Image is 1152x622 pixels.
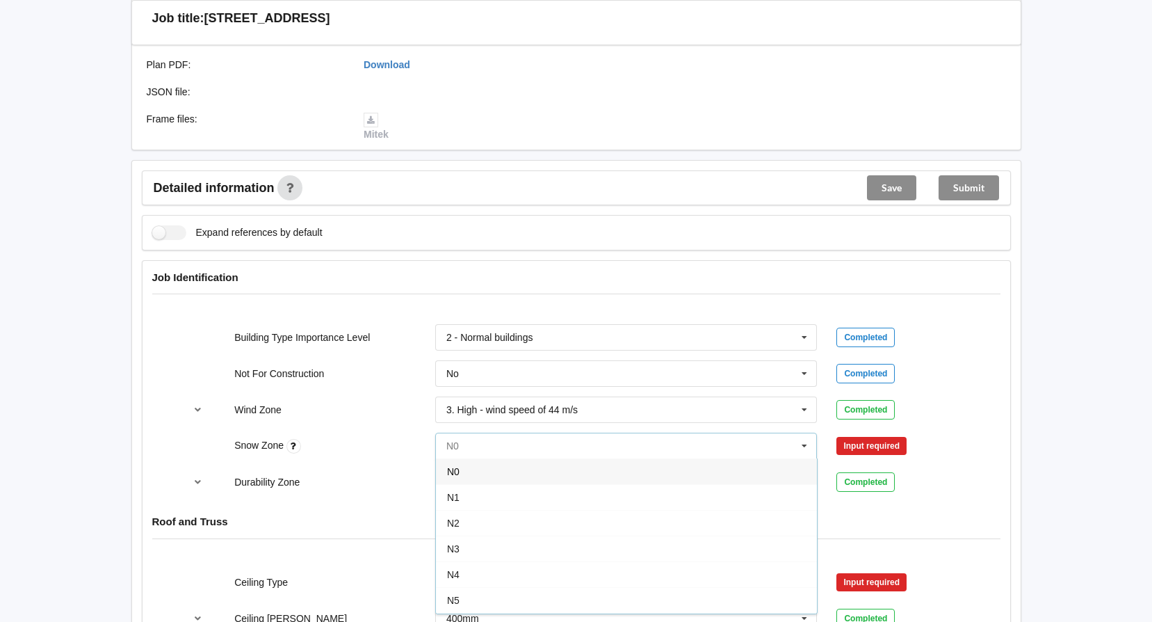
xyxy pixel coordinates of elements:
[152,225,323,240] label: Expand references by default
[364,59,410,70] a: Download
[446,333,533,342] div: 2 - Normal buildings
[154,182,275,194] span: Detailed information
[137,85,355,99] div: JSON file :
[137,58,355,72] div: Plan PDF :
[447,595,460,606] span: N5
[836,400,895,420] div: Completed
[184,470,211,495] button: reference-toggle
[836,573,907,591] div: Input required
[836,437,907,455] div: Input required
[836,364,895,383] div: Completed
[447,466,460,477] span: N0
[137,112,355,141] div: Frame files :
[447,492,460,503] span: N1
[446,405,578,415] div: 3. High - wind speed of 44 m/s
[234,477,300,488] label: Durability Zone
[204,10,330,26] h3: [STREET_ADDRESS]
[234,368,324,379] label: Not For Construction
[152,271,1000,284] h4: Job Identification
[447,569,460,580] span: N4
[234,440,286,451] label: Snow Zone
[234,577,288,588] label: Ceiling Type
[447,518,460,529] span: N2
[446,369,459,378] div: No
[836,328,895,347] div: Completed
[364,113,389,140] a: Mitek
[836,472,895,492] div: Completed
[152,515,1000,528] h4: Roof and Truss
[234,404,282,415] label: Wind Zone
[234,332,370,343] label: Building Type Importance Level
[152,10,204,26] h3: Job title:
[447,543,460,555] span: N3
[184,397,211,422] button: reference-toggle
